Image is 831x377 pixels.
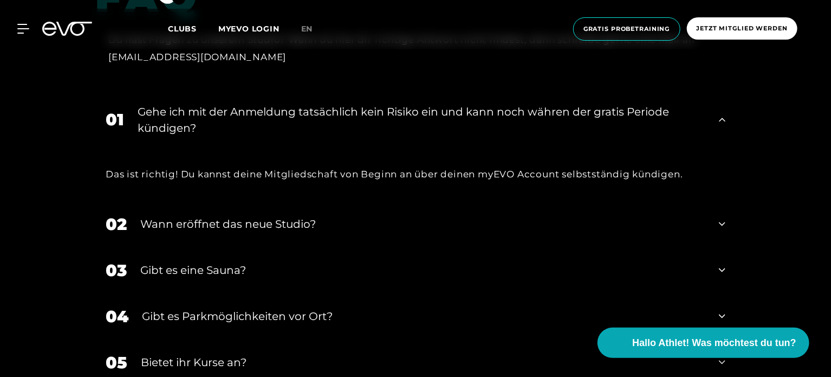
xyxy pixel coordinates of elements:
span: Jetzt Mitglied werden [697,24,788,33]
div: Gibt es Parkmöglichkeiten vor Ort? [142,308,705,324]
div: 03 [106,258,127,283]
div: 01 [106,107,124,132]
div: 02 [106,212,127,237]
div: Gibt es eine Sauna? [140,262,705,278]
span: Clubs [168,24,197,34]
a: en [301,23,326,35]
div: Gehe ich mit der Anmeldung tatsächlich kein Risiko ein und kann noch währen der gratis Periode kü... [138,104,705,136]
a: Jetzt Mitglied werden [684,17,801,41]
div: 04 [106,304,128,329]
a: Clubs [168,23,218,34]
div: Wann eröffnet das neue Studio? [140,216,705,232]
span: Gratis Probetraining [583,24,670,34]
button: Hallo Athlet! Was möchtest du tun? [598,328,809,358]
div: Bietet ihr Kurse an? [141,354,705,370]
a: MYEVO LOGIN [218,24,280,34]
a: Gratis Probetraining [570,17,684,41]
div: Das ist richtig! Du kannst deine Mitgliedschaft von Beginn an über deinen myEVO Account selbststä... [106,165,725,183]
span: en [301,24,313,34]
span: Hallo Athlet! Was möchtest du tun? [632,336,796,350]
div: 05 [106,350,127,375]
